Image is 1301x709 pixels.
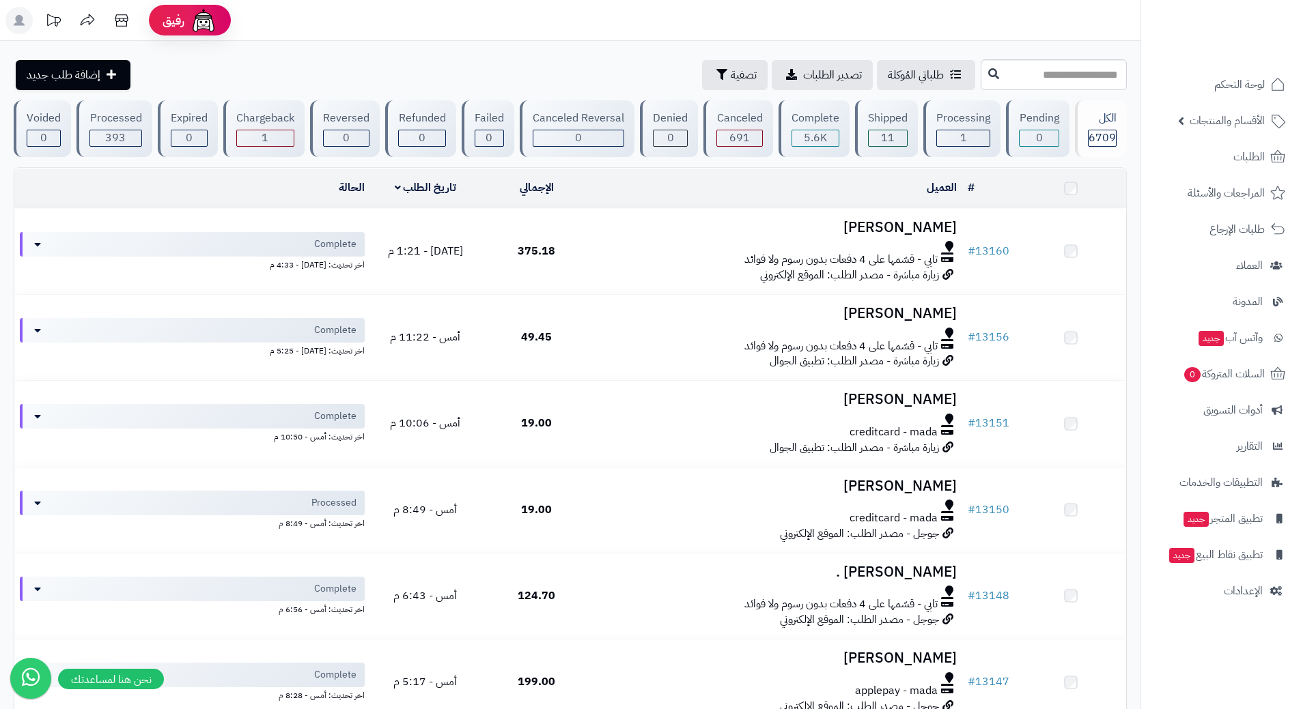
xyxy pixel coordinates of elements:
[772,60,873,90] a: تصدير الطلبات
[393,674,457,690] span: أمس - 5:17 م
[888,67,944,83] span: طلباتي المُوكلة
[1149,141,1293,173] a: الطلبات
[1183,364,1265,384] span: السلات المتروكة
[598,220,957,235] h3: [PERSON_NAME]
[927,179,957,196] a: العميل
[1020,130,1058,146] div: 0
[598,392,957,407] h3: [PERSON_NAME]
[20,601,365,616] div: اخر تحديث: أمس - 6:56 م
[1233,147,1265,167] span: الطلبات
[852,100,921,157] a: Shipped 11
[314,323,356,337] span: Complete
[1149,538,1293,571] a: تطبيق نقاط البيعجديد
[598,564,957,580] h3: [PERSON_NAME] .
[598,650,957,666] h3: [PERSON_NAME]
[921,100,1003,157] a: Processing 1
[171,130,207,146] div: 0
[1149,285,1293,318] a: المدونة
[1168,545,1263,564] span: تطبيق نقاط البيع
[1149,321,1293,354] a: وآتس آبجديد
[1184,367,1201,382] span: 0
[36,7,70,38] a: تحديثات المنصة
[968,243,1009,259] a: #13160
[968,329,1009,345] a: #13156
[1149,68,1293,101] a: لوحة التحكم
[667,130,674,146] span: 0
[731,67,757,83] span: تصفية
[936,111,990,126] div: Processing
[1208,38,1288,67] img: logo-2.png
[398,111,445,126] div: Refunded
[1003,100,1072,157] a: Pending 0
[390,329,460,345] span: أمس - 11:22 م
[729,130,750,146] span: 691
[314,668,356,682] span: Complete
[16,60,130,90] a: إضافة طلب جديد
[90,130,141,146] div: 393
[190,7,217,34] img: ai-face.png
[486,130,492,146] span: 0
[869,130,907,146] div: 11
[20,687,365,701] div: اخر تحديث: أمس - 8:28 م
[1182,509,1263,528] span: تطبيق المتجر
[20,257,365,271] div: اخر تحديث: [DATE] - 4:33 م
[968,415,975,431] span: #
[74,100,154,157] a: Processed 393
[1149,502,1293,535] a: تطبيق المتجرجديد
[868,111,908,126] div: Shipped
[518,588,555,604] span: 124.70
[533,111,624,126] div: Canceled Reversal
[960,130,967,146] span: 1
[20,343,365,357] div: اخر تحديث: [DATE] - 5:25 م
[968,674,1009,690] a: #13147
[1169,548,1194,563] span: جديد
[1149,213,1293,246] a: طلبات الإرجاع
[1184,512,1209,527] span: جديد
[40,130,47,146] span: 0
[105,130,126,146] span: 393
[1149,575,1293,607] a: الإعدادات
[221,100,307,157] a: Chargeback 1
[1149,466,1293,499] a: التطبيقات والخدمات
[968,588,1009,604] a: #13148
[171,111,208,126] div: Expired
[877,60,975,90] a: طلباتي المُوكلة
[637,100,701,157] a: Denied 0
[803,67,862,83] span: تصدير الطلبات
[237,130,294,146] div: 1
[780,525,939,542] span: جوجل - مصدر الطلب: الموقع الإلكتروني
[968,415,1009,431] a: #13151
[1072,100,1130,157] a: الكل6709
[744,596,938,612] span: تابي - قسّمها على 4 دفعات بدون رسوم ولا فوائد
[881,130,895,146] span: 11
[262,130,268,146] span: 1
[653,111,688,126] div: Denied
[390,415,460,431] span: أمس - 10:06 م
[760,267,939,283] span: زيارة مباشرة - مصدر الطلب: الموقع الإلكتروني
[311,496,356,510] span: Processed
[716,111,762,126] div: Canceled
[521,329,552,345] span: 49.45
[307,100,382,157] a: Reversed 0
[1088,111,1117,126] div: الكل
[314,582,356,596] span: Complete
[770,353,939,369] span: زيارة مباشرة - مصدر الطلب: تطبيق الجوال
[314,409,356,423] span: Complete
[598,306,957,321] h3: [PERSON_NAME]
[27,130,60,146] div: 0
[1197,328,1263,347] span: وآتس آب
[1036,130,1043,146] span: 0
[20,429,365,443] div: اخر تحديث: أمس - 10:50 م
[1233,292,1263,311] span: المدونة
[968,674,975,690] span: #
[518,243,555,259] span: 375.18
[792,130,839,146] div: 5612
[850,424,938,440] span: creditcard - mada
[518,674,555,690] span: 199.00
[27,67,100,83] span: إضافة طلب جديد
[850,510,938,526] span: creditcard - mada
[475,130,503,146] div: 0
[323,111,369,126] div: Reversed
[1236,256,1263,275] span: العملاء
[1224,581,1263,601] span: الإعدادات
